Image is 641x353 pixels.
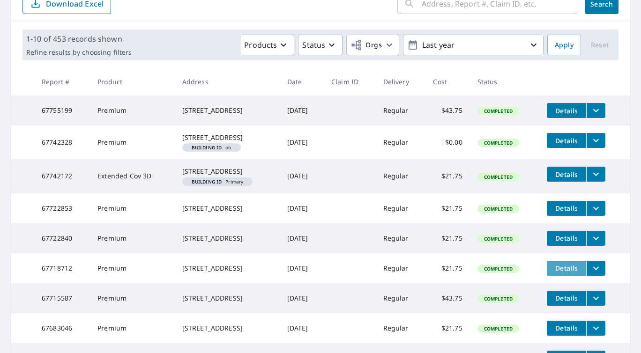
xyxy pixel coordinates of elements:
[34,223,90,253] td: 67722840
[376,283,426,313] td: Regular
[586,167,605,182] button: filesDropdownBtn-67742172
[418,37,528,53] p: Last year
[280,96,324,125] td: [DATE]
[324,68,376,96] th: Claim ID
[280,125,324,159] td: [DATE]
[552,170,581,179] span: Details
[90,223,175,253] td: Premium
[552,106,581,115] span: Details
[90,68,175,96] th: Product
[425,223,470,253] td: $21.75
[478,295,518,302] span: Completed
[90,253,175,283] td: Premium
[478,265,518,272] span: Completed
[244,39,277,51] p: Products
[547,201,586,216] button: detailsBtn-67722853
[425,159,470,193] td: $21.75
[240,35,294,55] button: Products
[182,204,272,213] div: [STREET_ADDRESS]
[346,35,399,55] button: Orgs
[478,174,518,180] span: Completed
[280,68,324,96] th: Date
[34,193,90,223] td: 67722853
[403,35,544,55] button: Last year
[376,313,426,343] td: Regular
[547,291,586,306] button: detailsBtn-67715587
[182,106,272,115] div: [STREET_ADDRESS]
[182,133,272,142] div: [STREET_ADDRESS]
[34,253,90,283] td: 67718712
[425,193,470,223] td: $21.75
[478,235,518,242] span: Completed
[552,234,581,243] span: Details
[586,103,605,118] button: filesDropdownBtn-67755199
[280,283,324,313] td: [DATE]
[586,261,605,276] button: filesDropdownBtn-67718712
[425,253,470,283] td: $21.75
[376,193,426,223] td: Regular
[26,33,132,44] p: 1-10 of 453 records shown
[280,313,324,343] td: [DATE]
[552,204,581,213] span: Details
[90,125,175,159] td: Premium
[298,35,343,55] button: Status
[555,39,574,51] span: Apply
[478,108,518,114] span: Completed
[547,133,586,148] button: detailsBtn-67742328
[552,136,581,145] span: Details
[34,96,90,125] td: 67755199
[280,159,324,193] td: [DATE]
[547,35,581,55] button: Apply
[586,133,605,148] button: filesDropdownBtn-67742328
[280,223,324,253] td: [DATE]
[376,96,426,125] td: Regular
[547,103,586,118] button: detailsBtn-67755199
[425,96,470,125] td: $43.75
[90,193,175,223] td: Premium
[280,253,324,283] td: [DATE]
[586,201,605,216] button: filesDropdownBtn-67722853
[34,125,90,159] td: 67742328
[425,68,470,96] th: Cost
[34,68,90,96] th: Report #
[478,206,518,212] span: Completed
[425,283,470,313] td: $43.75
[547,167,586,182] button: detailsBtn-67742172
[26,48,132,57] p: Refine results by choosing filters
[192,145,222,150] em: Building ID
[478,325,518,332] span: Completed
[186,179,249,184] span: Primary
[586,321,605,336] button: filesDropdownBtn-67683046
[90,313,175,343] td: Premium
[186,145,237,150] span: ob
[376,159,426,193] td: Regular
[182,167,272,176] div: [STREET_ADDRESS]
[34,313,90,343] td: 67683046
[425,125,470,159] td: $0.00
[280,193,324,223] td: [DATE]
[586,231,605,246] button: filesDropdownBtn-67722840
[376,68,426,96] th: Delivery
[90,159,175,193] td: Extended Cov 3D
[552,264,581,272] span: Details
[425,313,470,343] td: $21.75
[376,253,426,283] td: Regular
[586,291,605,306] button: filesDropdownBtn-67715587
[547,321,586,336] button: detailsBtn-67683046
[90,283,175,313] td: Premium
[175,68,280,96] th: Address
[376,223,426,253] td: Regular
[547,231,586,246] button: detailsBtn-67722840
[182,294,272,303] div: [STREET_ADDRESS]
[552,294,581,302] span: Details
[34,159,90,193] td: 67742172
[182,234,272,243] div: [STREET_ADDRESS]
[552,324,581,332] span: Details
[192,179,222,184] em: Building ID
[182,324,272,333] div: [STREET_ADDRESS]
[34,283,90,313] td: 67715587
[470,68,540,96] th: Status
[547,261,586,276] button: detailsBtn-67718712
[182,264,272,273] div: [STREET_ADDRESS]
[376,125,426,159] td: Regular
